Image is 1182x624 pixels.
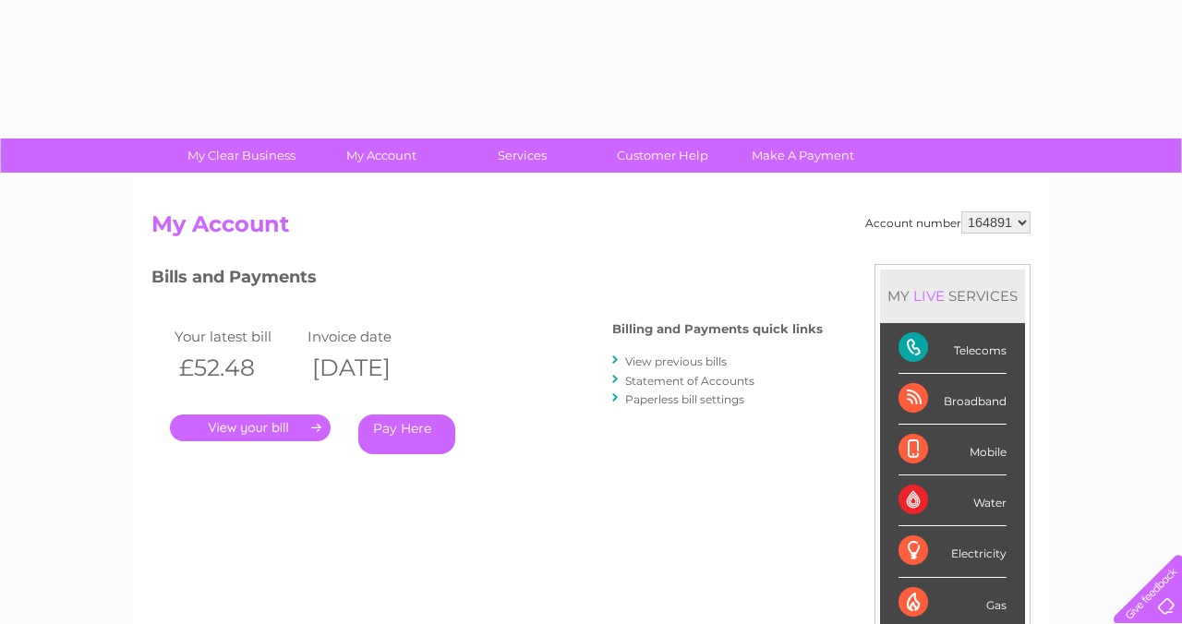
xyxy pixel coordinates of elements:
[625,374,754,388] a: Statement of Accounts
[170,349,303,387] th: £52.48
[899,374,1007,425] div: Broadband
[306,138,458,173] a: My Account
[899,425,1007,475] div: Mobile
[358,414,455,454] a: Pay Here
[303,349,436,387] th: [DATE]
[727,138,879,173] a: Make A Payment
[880,270,1025,322] div: MY SERVICES
[586,138,739,173] a: Customer Help
[151,211,1031,246] h2: My Account
[625,354,727,368] a: View previous bills
[612,322,823,336] h4: Billing and Payments quick links
[446,138,598,173] a: Services
[899,323,1007,374] div: Telecoms
[625,392,744,406] a: Paperless bill settings
[899,475,1007,526] div: Water
[865,211,1031,234] div: Account number
[151,264,823,296] h3: Bills and Payments
[165,138,318,173] a: My Clear Business
[303,324,436,349] td: Invoice date
[910,287,948,305] div: LIVE
[899,526,1007,577] div: Electricity
[170,414,331,441] a: .
[170,324,303,349] td: Your latest bill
